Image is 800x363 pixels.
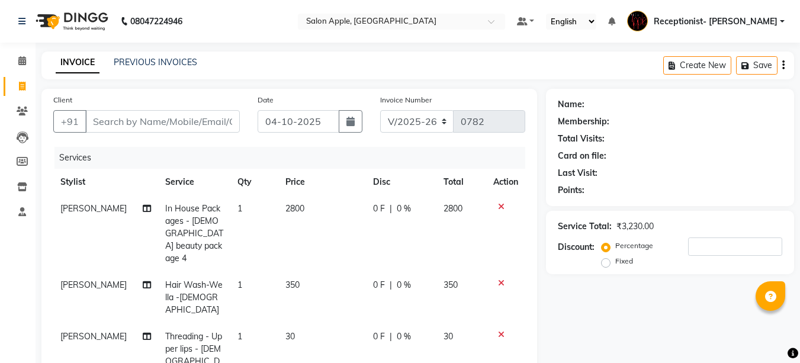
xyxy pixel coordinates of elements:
label: Invoice Number [380,95,432,105]
span: Hair Wash-Wella -[DEMOGRAPHIC_DATA] [165,280,223,315]
label: Percentage [615,240,653,251]
span: 0 F [373,330,385,343]
a: INVOICE [56,52,99,73]
span: 0 % [397,203,411,215]
label: Fixed [615,256,633,266]
div: Membership: [558,115,609,128]
div: Last Visit: [558,167,597,179]
label: Date [258,95,274,105]
label: Client [53,95,72,105]
span: 0 F [373,203,385,215]
iframe: chat widget [750,316,788,351]
div: Card on file: [558,150,606,162]
div: Points: [558,184,584,197]
span: [PERSON_NAME] [60,280,127,290]
div: Name: [558,98,584,111]
span: Receptionist- [PERSON_NAME] [654,15,777,28]
div: Discount: [558,241,595,253]
span: | [390,330,392,343]
span: 350 [285,280,300,290]
th: Action [486,169,525,195]
span: 0 F [373,279,385,291]
button: Create New [663,56,731,75]
span: In House Packages - [DEMOGRAPHIC_DATA] beauty package 4 [165,203,223,264]
input: Search by Name/Mobile/Email/Code [85,110,240,133]
th: Qty [230,169,278,195]
span: 30 [285,331,295,342]
img: logo [30,5,111,38]
th: Service [158,169,230,195]
div: Total Visits: [558,133,605,145]
span: 2800 [444,203,462,214]
span: 30 [444,331,453,342]
span: | [390,279,392,291]
div: ₹3,230.00 [616,220,654,233]
th: Total [436,169,487,195]
span: 350 [444,280,458,290]
span: [PERSON_NAME] [60,203,127,214]
a: PREVIOUS INVOICES [114,57,197,68]
span: 1 [237,280,242,290]
th: Stylist [53,169,158,195]
span: | [390,203,392,215]
button: Save [736,56,777,75]
span: 0 % [397,279,411,291]
span: [PERSON_NAME] [60,331,127,342]
button: +91 [53,110,86,133]
span: 1 [237,331,242,342]
b: 08047224946 [130,5,182,38]
th: Price [278,169,366,195]
span: 2800 [285,203,304,214]
span: 0 % [397,330,411,343]
span: 1 [237,203,242,214]
div: Services [54,147,534,169]
img: Receptionist- Sayali [627,11,648,31]
div: Service Total: [558,220,612,233]
th: Disc [366,169,436,195]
